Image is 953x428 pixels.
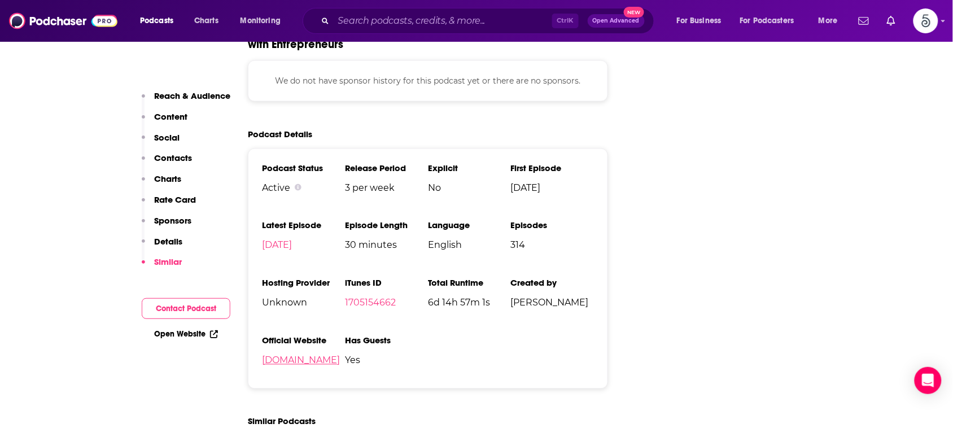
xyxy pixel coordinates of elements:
button: open menu [733,12,811,30]
h3: Hosting Provider [262,278,345,289]
h3: Has Guests [345,335,428,346]
a: 1705154662 [345,298,396,308]
h3: Release Period [345,163,428,173]
span: 314 [511,240,594,251]
p: Charts [154,173,181,184]
span: Podcasts [140,13,173,29]
span: Yes [345,355,428,366]
button: Show profile menu [913,8,938,33]
span: [DATE] [511,182,594,193]
img: User Profile [913,8,938,33]
span: Ctrl K [552,14,579,28]
h2: Podcast Details [248,129,312,139]
button: Open AdvancedNew [588,14,645,28]
span: Open Advanced [593,18,640,24]
button: Similar [142,256,182,277]
span: Logged in as Spiral5-G2 [913,8,938,33]
p: Contacts [154,152,192,163]
button: Social [142,132,180,153]
p: Social [154,132,180,143]
a: Show notifications dropdown [854,11,873,30]
p: Reach & Audience [154,90,230,101]
p: We do not have sponsor history for this podcast yet or there are no sponsors. [262,75,594,87]
h3: Episode Length [345,220,428,231]
span: Charts [194,13,218,29]
h2: Similar Podcasts [248,416,316,427]
span: For Podcasters [740,13,794,29]
h3: Official Website [262,335,345,346]
button: open menu [811,12,852,30]
h3: Latest Episode [262,220,345,231]
span: English [428,240,511,251]
button: open menu [233,12,295,30]
h3: First Episode [511,163,594,173]
p: Sponsors [154,215,191,226]
p: Details [154,236,182,247]
p: Similar [154,256,182,267]
div: Open Intercom Messenger [915,367,942,394]
span: New [624,7,644,18]
button: Charts [142,173,181,194]
button: Details [142,236,182,257]
img: Podchaser - Follow, Share and Rate Podcasts [9,10,117,32]
input: Search podcasts, credits, & more... [334,12,552,30]
button: Rate Card [142,194,196,215]
p: Content [154,111,187,122]
a: [DOMAIN_NAME] [262,355,340,366]
h3: Language [428,220,511,231]
span: For Business [677,13,722,29]
span: [PERSON_NAME] [511,298,594,308]
div: Active [262,182,345,193]
a: Charts [187,12,225,30]
button: Reach & Audience [142,90,230,111]
button: Content [142,111,187,132]
p: Rate Card [154,194,196,205]
button: Contact Podcast [142,298,230,319]
a: [DATE] [262,240,292,251]
span: More [819,13,838,29]
button: Sponsors [142,215,191,236]
h3: iTunes ID [345,278,428,289]
a: Show notifications dropdown [882,11,900,30]
div: Search podcasts, credits, & more... [313,8,665,34]
h3: Podcast Status [262,163,345,173]
a: Open Website [154,329,218,339]
h3: Episodes [511,220,594,231]
span: 3 per week [345,182,428,193]
span: Monitoring [241,13,281,29]
h3: Created by [511,278,594,289]
h3: Total Runtime [428,278,511,289]
button: Contacts [142,152,192,173]
button: open menu [669,12,736,30]
button: open menu [132,12,188,30]
h3: Explicit [428,163,511,173]
span: 30 minutes [345,240,428,251]
span: 6d 14h 57m 1s [428,298,511,308]
span: Unknown [262,298,345,308]
span: No [428,182,511,193]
